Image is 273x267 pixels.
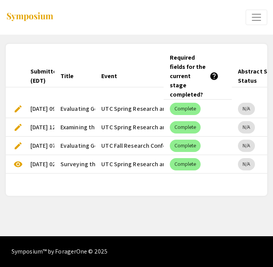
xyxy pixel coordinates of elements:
mat-chip: Complete [170,158,201,170]
span: Evaluating Gene Expression of ACAT1 in Mice With [MEDICAL_DATA] [60,141,239,150]
mat-chip: N/A [238,158,255,170]
img: Symposium by ForagerOne [6,12,54,22]
mat-cell: UTC Fall Research Conference 2024 [95,137,163,155]
div: Title [60,72,74,81]
mat-cell: UTC Spring Research and Arts Conference 2024 [95,155,163,174]
mat-cell: UTC Spring Research and Arts Conference 2025 [95,118,163,137]
mat-cell: [DATE] 12:31pm [24,118,54,137]
mat-chip: N/A [238,103,255,115]
div: Required fields for the current stage completed? [170,53,219,99]
mat-chip: N/A [238,140,255,152]
mat-cell: [DATE] 09:31pm [24,100,54,118]
mat-chip: Complete [170,103,201,115]
div: Symposium™ by ForagerOne © 2025 [12,236,107,267]
mat-icon: help [209,72,219,81]
mat-chip: N/A [238,121,255,133]
div: Event [101,72,124,81]
mat-cell: [DATE] 02:00pm [24,155,54,174]
div: Title [60,72,80,81]
div: Required fields for the current stage completed?help [170,53,226,99]
button: Expand or Collapse Menu [246,10,267,25]
iframe: Chat [6,232,33,261]
mat-cell: UTC Spring Research and Arts Conference 2025 [95,100,163,118]
div: Event [101,72,117,81]
mat-chip: Complete [170,121,201,133]
span: edit [13,141,23,150]
mat-cell: [DATE] 07:25pm [24,137,54,155]
span: Evaluating Gene Expression of ACAT1 in Mice With [MEDICAL_DATA] [60,104,239,113]
div: Submitted At (EDT) [30,67,74,85]
span: visibility [13,160,23,169]
span: edit [13,104,23,113]
mat-chip: Complete [170,140,201,152]
span: edit [13,123,23,132]
div: Submitted At (EDT) [30,67,67,85]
